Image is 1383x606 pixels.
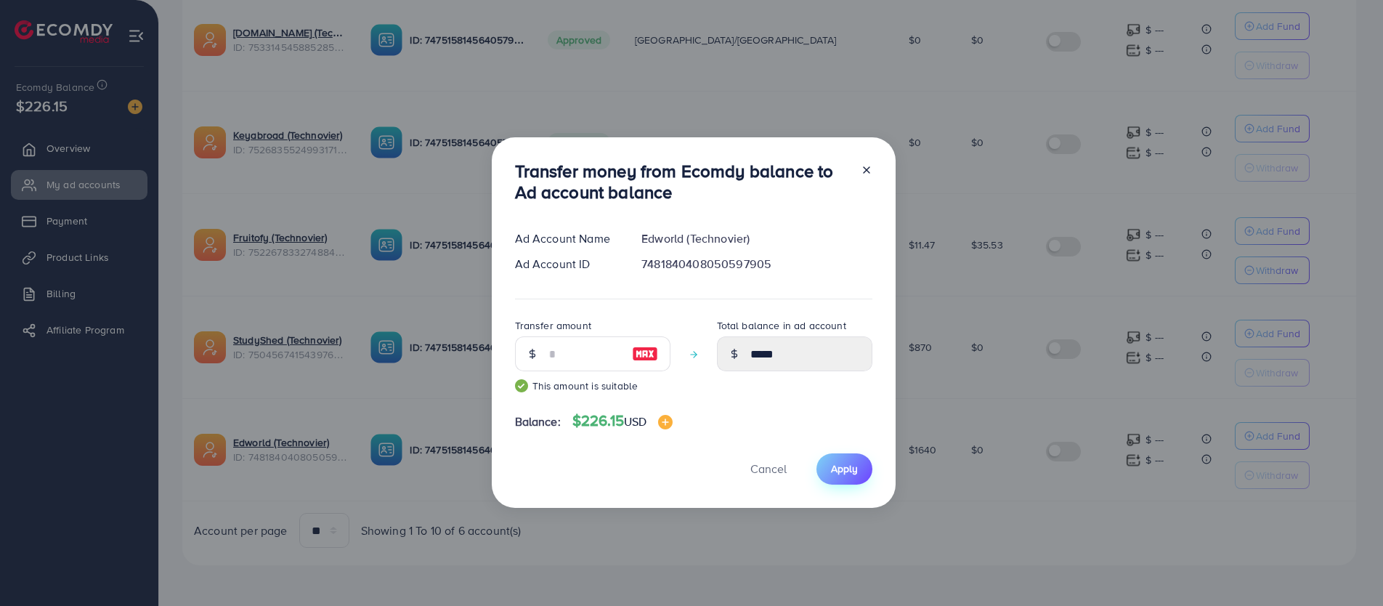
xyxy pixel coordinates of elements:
img: image [658,415,673,429]
button: Apply [816,453,872,485]
span: Balance: [515,413,561,430]
span: Apply [831,461,858,476]
span: Cancel [750,461,787,477]
label: Transfer amount [515,318,591,333]
div: Ad Account ID [503,256,630,272]
span: USD [624,413,646,429]
div: Edworld (Technovier) [630,230,883,247]
img: guide [515,379,528,392]
button: Cancel [732,453,805,485]
label: Total balance in ad account [717,318,846,333]
h3: Transfer money from Ecomdy balance to Ad account balance [515,161,849,203]
div: 7481840408050597905 [630,256,883,272]
div: Ad Account Name [503,230,630,247]
h4: $226.15 [572,412,673,430]
iframe: Chat [1321,541,1372,595]
img: image [632,345,658,363]
small: This amount is suitable [515,379,670,393]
